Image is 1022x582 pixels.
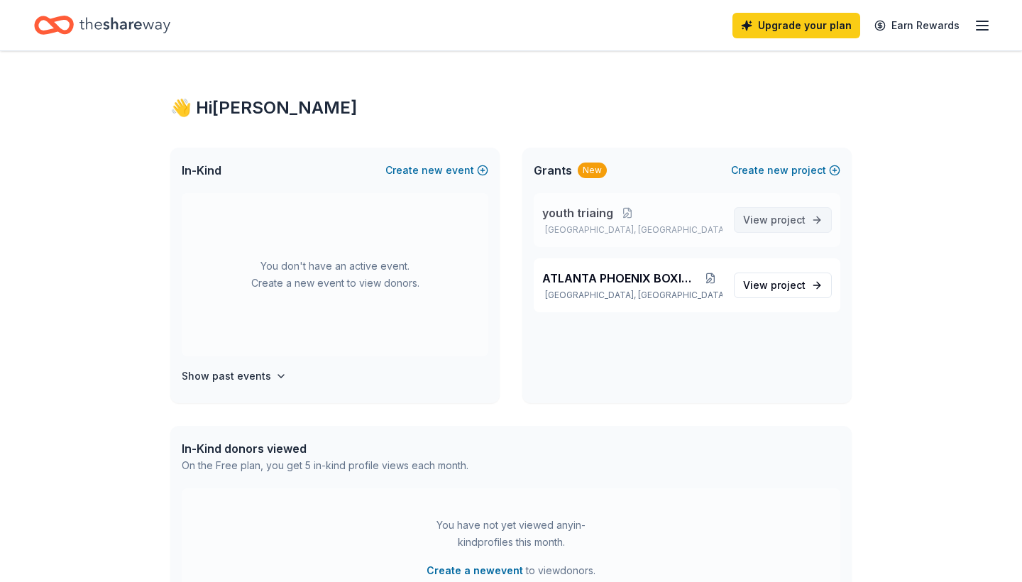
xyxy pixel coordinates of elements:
[182,193,488,356] div: You don't have an active event. Create a new event to view donors.
[578,163,607,178] div: New
[427,562,595,579] span: to view donors .
[170,97,852,119] div: 👋 Hi [PERSON_NAME]
[427,562,523,579] button: Create a newevent
[34,9,170,42] a: Home
[771,279,806,291] span: project
[385,162,488,179] button: Createnewevent
[771,214,806,226] span: project
[534,162,572,179] span: Grants
[866,13,968,38] a: Earn Rewards
[734,207,832,233] a: View project
[542,224,722,236] p: [GEOGRAPHIC_DATA], [GEOGRAPHIC_DATA]
[182,457,468,474] div: On the Free plan, you get 5 in-kind profile views each month.
[182,368,271,385] h4: Show past events
[182,440,468,457] div: In-Kind donors viewed
[422,162,443,179] span: new
[542,270,699,287] span: ATLANTA PHOENIX BOXING CLUB
[422,517,600,551] div: You have not yet viewed any in-kind profiles this month.
[732,13,860,38] a: Upgrade your plan
[542,204,613,221] span: youth triaing
[731,162,840,179] button: Createnewproject
[734,273,832,298] a: View project
[743,212,806,229] span: View
[767,162,789,179] span: new
[542,290,722,301] p: [GEOGRAPHIC_DATA], [GEOGRAPHIC_DATA]
[182,368,287,385] button: Show past events
[743,277,806,294] span: View
[182,162,221,179] span: In-Kind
